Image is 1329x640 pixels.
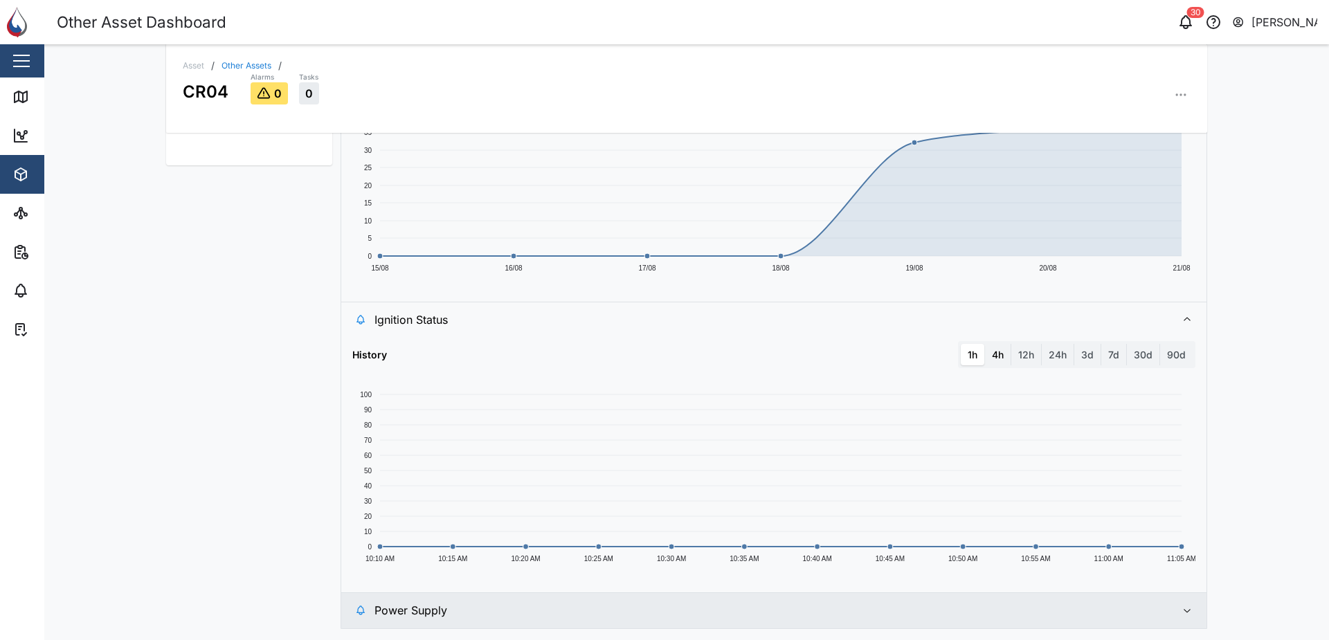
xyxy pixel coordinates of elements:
text: 10 [364,217,372,225]
label: 1h [961,344,984,366]
label: 12h [1011,344,1041,366]
text: 0 [368,253,372,260]
text: 10:30 AM [657,555,686,563]
label: 90d [1160,344,1193,366]
text: 10:55 AM [1021,555,1050,563]
text: 18/08 [772,264,789,272]
div: Dashboard [36,128,98,143]
text: 70 [364,437,372,444]
button: Ignition Status [341,302,1206,337]
div: Ignition Status [341,338,1206,593]
text: 10:25 AM [584,555,613,563]
text: 10:10 AM [365,555,395,563]
div: Assets [36,167,79,182]
a: Tasks0 [299,72,319,105]
div: Sites [36,205,69,221]
a: Other Assets [221,62,271,70]
text: 0 [368,543,372,551]
text: 40 [364,482,372,490]
div: Reports [36,244,83,259]
div: Alarms [36,283,79,298]
text: 10:40 AM [803,555,832,563]
label: 4h [985,344,1011,366]
button: [PERSON_NAME] [1231,12,1318,32]
text: 25 [364,164,372,172]
button: Power Supply [341,593,1206,628]
label: 24h [1042,344,1074,366]
div: Asset [183,62,204,70]
text: 10:45 AM [876,555,905,563]
text: 16/08 [505,264,522,272]
div: Fuel Temperature [341,46,1206,302]
text: 10:20 AM [511,555,540,563]
div: [PERSON_NAME] [1251,14,1318,31]
text: 10:50 AM [948,555,977,563]
label: 3d [1074,344,1101,366]
div: Tasks [299,72,319,83]
text: 20 [364,182,372,190]
span: Ignition Status [374,302,1165,337]
text: 11:00 AM [1094,555,1123,563]
text: 100 [360,391,372,399]
text: 19/08 [905,264,923,272]
text: 10 [364,528,372,536]
text: 21/08 [1173,264,1190,272]
text: 20 [364,513,372,520]
div: / [278,61,282,71]
div: History [352,347,387,363]
label: 7d [1101,344,1126,366]
div: Map [36,89,67,104]
a: Alarms0 [251,72,288,105]
text: 15 [364,199,372,207]
div: Other Asset Dashboard [57,10,226,35]
text: 11:05 AM [1167,555,1196,563]
div: / [211,61,215,71]
div: Alarms [251,72,288,83]
span: 0 [274,87,282,100]
text: 15/08 [371,264,388,272]
div: CR04 [183,71,228,104]
text: 90 [364,406,372,414]
span: 0 [305,87,313,100]
text: 60 [364,452,372,459]
text: 5 [368,235,372,242]
img: Main Logo [7,7,37,37]
text: 10:35 AM [730,555,759,563]
text: 10:15 AM [438,555,467,563]
label: 30d [1127,344,1159,366]
text: 20/08 [1039,264,1056,272]
text: 17/08 [638,264,656,272]
text: 30 [364,147,372,154]
text: 30 [364,497,372,505]
text: 50 [364,467,372,475]
div: 30 [1187,7,1204,18]
text: 80 [364,421,372,429]
span: Power Supply [374,593,1165,628]
div: Tasks [36,322,74,337]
